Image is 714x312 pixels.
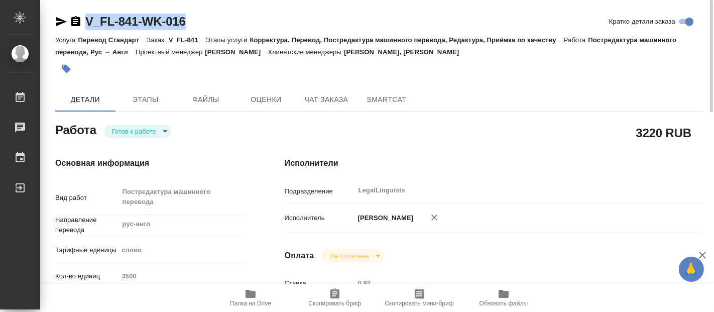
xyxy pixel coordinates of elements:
p: Тарифные единицы [55,245,118,255]
span: 🙏 [683,259,700,280]
button: Папка на Drive [208,284,293,312]
span: Оценки [242,93,290,106]
p: Направление перевода [55,215,118,235]
p: Корректура, Перевод, Постредактура машинного перевода, Редактура, Приёмка по качеству [250,36,563,44]
span: Скопировать бриф [308,300,361,307]
span: Папка на Drive [230,300,271,307]
button: Не оплачена [327,252,372,260]
p: V_FL-841 [169,36,206,44]
p: Услуга [55,36,78,44]
p: Проектный менеджер [136,48,205,56]
span: Обновить файлы [480,300,528,307]
button: Скопировать мини-бриф [377,284,461,312]
h4: Оплата [285,250,314,262]
span: Детали [61,93,109,106]
div: слово [118,242,245,259]
h4: Исполнители [285,157,703,169]
button: Скопировать ссылку [70,16,82,28]
p: [PERSON_NAME] [205,48,268,56]
span: Чат заказа [302,93,350,106]
span: Скопировать мини-бриф [385,300,453,307]
div: Готов к работе [104,125,171,138]
div: Готов к работе [322,249,384,263]
button: Удалить исполнителя [423,206,445,229]
button: Готов к работе [109,127,159,136]
p: Перевод Стандарт [78,36,147,44]
span: Кратко детали заказа [609,17,675,27]
span: SmartCat [363,93,411,106]
button: Скопировать ссылку для ЯМессенджера [55,16,67,28]
p: Этапы услуги [206,36,250,44]
p: [PERSON_NAME], [PERSON_NAME] [344,48,466,56]
p: Ставка [285,278,354,288]
p: Кол-во единиц [55,271,118,281]
h2: 3220 RUB [636,124,691,141]
p: Работа [564,36,588,44]
button: Скопировать бриф [293,284,377,312]
p: Исполнитель [285,213,354,223]
p: Заказ: [147,36,168,44]
p: [PERSON_NAME] [354,213,414,223]
button: Обновить файлы [461,284,546,312]
a: V_FL-841-WK-016 [85,15,186,28]
p: Вид работ [55,193,118,203]
input: Пустое поле [354,276,668,290]
h4: Основная информация [55,157,245,169]
button: Добавить тэг [55,58,77,80]
h2: Работа [55,120,96,138]
span: Файлы [182,93,230,106]
button: 🙏 [679,257,704,282]
input: Пустое поле [118,269,245,283]
span: Этапы [122,93,170,106]
p: Клиентские менеджеры [268,48,344,56]
p: Подразделение [285,186,354,196]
